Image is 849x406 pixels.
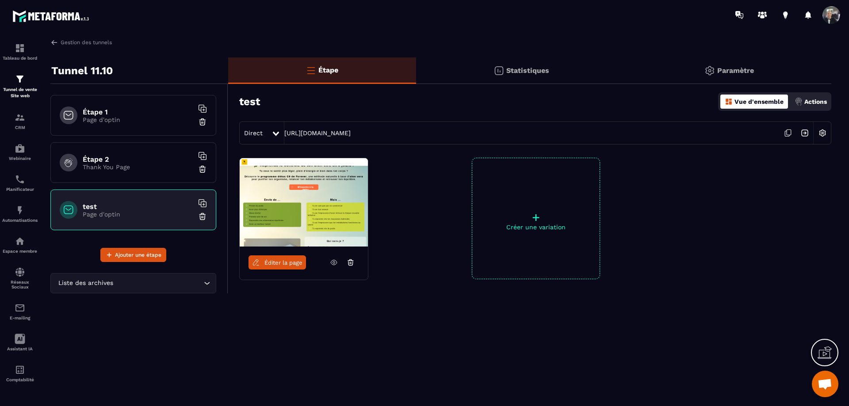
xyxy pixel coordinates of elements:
[804,98,827,105] p: Actions
[249,255,306,269] a: Éditer la page
[244,129,263,137] span: Direct
[2,260,38,296] a: social-networksocial-networkRéseaux Sociaux
[115,250,161,259] span: Ajouter une étape
[318,66,338,74] p: Étape
[2,377,38,382] p: Comptabilité
[50,38,112,46] a: Gestion des tunnels
[240,158,368,247] img: image
[2,125,38,130] p: CRM
[2,315,38,320] p: E-mailing
[83,108,193,116] h6: Étape 1
[15,143,25,154] img: automations
[15,174,25,185] img: scheduler
[15,112,25,123] img: formation
[15,364,25,375] img: accountant
[83,211,193,218] p: Page d'optin
[2,87,38,99] p: Tunnel de vente Site web
[15,267,25,277] img: social-network
[2,229,38,260] a: automationsautomationsEspace membre
[734,98,784,105] p: Vue d'ensemble
[796,125,813,141] img: arrow-next.bcc2205e.svg
[15,74,25,84] img: formation
[83,116,193,123] p: Page d'optin
[506,66,549,75] p: Statistiques
[2,327,38,358] a: Assistant IA
[50,273,216,293] div: Search for option
[115,278,202,288] input: Search for option
[100,248,166,262] button: Ajouter une étape
[725,98,733,106] img: dashboard-orange.40269519.svg
[2,36,38,67] a: formationformationTableau de bord
[2,187,38,192] p: Planificateur
[814,125,831,141] img: setting-w.858f3a88.svg
[2,56,38,61] p: Tableau de bord
[15,205,25,216] img: automations
[2,198,38,229] a: automationsautomationsAutomatisations
[2,346,38,351] p: Assistant IA
[2,280,38,289] p: Réseaux Sociaux
[2,156,38,161] p: Webinaire
[198,212,207,221] img: trash
[795,98,803,106] img: actions.d6e523a2.png
[2,218,38,223] p: Automatisations
[50,38,58,46] img: arrow
[2,296,38,327] a: emailemailE-mailing
[704,65,715,76] img: setting-gr.5f69749f.svg
[15,303,25,313] img: email
[2,167,38,198] a: schedulerschedulerPlanificateur
[284,129,351,137] a: [URL][DOMAIN_NAME]
[2,67,38,106] a: formationformationTunnel de vente Site web
[56,278,115,288] span: Liste des archives
[51,62,113,80] p: Tunnel 11.10
[264,259,302,266] span: Éditer la page
[472,224,600,231] p: Créer une variation
[812,371,838,397] div: Ouvrir le chat
[15,43,25,53] img: formation
[472,211,600,224] p: +
[12,8,92,24] img: logo
[493,65,504,76] img: stats.20deebd0.svg
[2,106,38,137] a: formationformationCRM
[83,163,193,171] p: Thank You Page
[83,202,193,211] h6: test
[83,155,193,163] h6: Étape 2
[198,165,207,174] img: trash
[717,66,754,75] p: Paramètre
[239,95,260,108] h3: test
[15,236,25,247] img: automations
[2,137,38,167] a: automationsautomationsWebinaire
[2,249,38,254] p: Espace membre
[306,65,316,76] img: bars-o.4a397970.svg
[2,358,38,389] a: accountantaccountantComptabilité
[198,118,207,126] img: trash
